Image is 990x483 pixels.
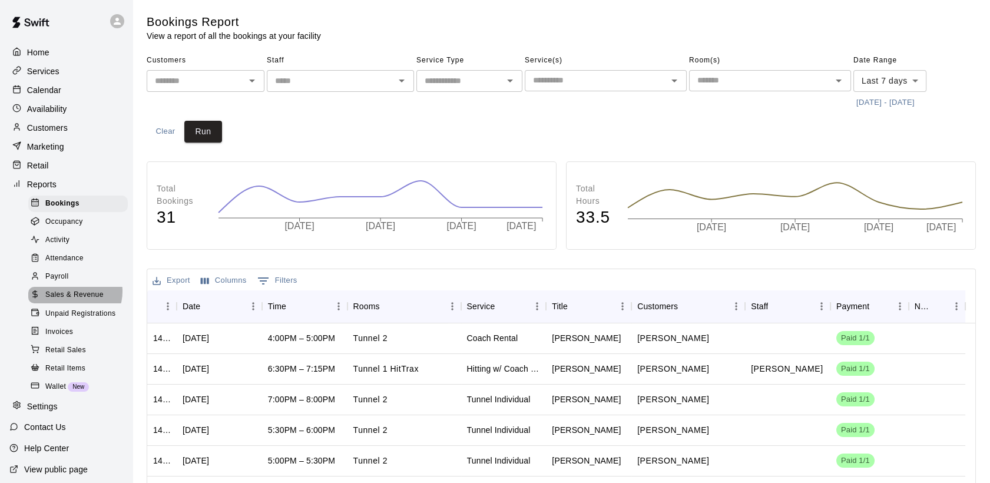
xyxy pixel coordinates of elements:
[751,363,823,375] p: Roberto Garduno
[637,393,709,406] p: Harrison Tamblyn
[28,250,128,267] div: Attendance
[28,342,128,359] div: Retail Sales
[416,51,522,70] span: Service Type
[27,160,49,171] p: Retail
[891,297,909,315] button: Menu
[153,424,171,436] div: 1421618
[183,455,209,467] div: Fri, Sep 12, 2025
[443,297,461,315] button: Menu
[27,178,57,190] p: Reports
[9,119,123,137] div: Customers
[153,298,170,315] button: Sort
[9,100,123,118] a: Availability
[45,289,104,301] span: Sales & Revenue
[28,269,128,285] div: Payroll
[45,381,66,393] span: Wallet
[28,379,128,395] div: WalletNew
[467,455,531,467] div: Tunnel Individual
[68,383,89,390] span: New
[183,424,209,436] div: Fri, Sep 12, 2025
[931,298,948,315] button: Sort
[467,290,495,323] div: Service
[27,84,61,96] p: Calendar
[9,44,123,61] a: Home
[727,297,745,315] button: Menu
[184,121,222,143] button: Run
[153,455,171,467] div: 1421617
[147,121,184,143] button: Clear
[27,141,64,153] p: Marketing
[502,72,518,89] button: Open
[869,298,886,315] button: Sort
[745,290,830,323] div: Staff
[467,332,518,344] div: Coach Rental
[461,290,547,323] div: Service
[347,290,461,323] div: Rooms
[853,70,926,92] div: Last 7 days
[836,333,875,344] span: Paid 1/1
[24,442,69,454] p: Help Center
[147,30,321,42] p: View a report of all the bookings at your facility
[177,290,262,323] div: Date
[147,14,321,30] h5: Bookings Report
[948,297,965,315] button: Menu
[9,81,123,99] a: Calendar
[637,455,709,467] p: Rico Castro
[27,122,68,134] p: Customers
[467,363,541,375] div: Hitting w/ Coach Berto
[159,297,177,315] button: Menu
[467,424,531,436] div: Tunnel Individual
[45,363,85,375] span: Retail Items
[9,157,123,174] a: Retail
[678,298,694,315] button: Sort
[915,290,932,323] div: Notes
[285,221,314,231] tspan: [DATE]
[268,424,335,436] div: 5:30PM – 6:00PM
[836,455,875,467] span: Paid 1/1
[614,297,631,315] button: Menu
[147,290,177,323] div: ID
[28,231,133,250] a: Activity
[689,51,851,70] span: Room(s)
[28,250,133,268] a: Attendance
[24,421,66,433] p: Contact Us
[28,286,133,305] a: Sales & Revenue
[268,363,335,375] div: 6:30PM – 7:15PM
[528,297,546,315] button: Menu
[836,394,875,405] span: Paid 1/1
[183,290,200,323] div: Date
[9,138,123,156] a: Marketing
[268,290,286,323] div: Time
[666,72,683,89] button: Open
[552,332,621,344] div: Brent Kurihara
[546,290,631,323] div: Title
[28,360,128,377] div: Retail Items
[853,94,918,112] button: [DATE] - [DATE]
[552,424,621,436] div: Rico Castro
[27,401,58,412] p: Settings
[631,290,745,323] div: Customers
[393,72,410,89] button: Open
[495,298,511,315] button: Sort
[353,424,388,436] p: Tunnel 2
[28,306,128,322] div: Unpaid Registrations
[853,51,956,70] span: Date Range
[576,207,615,228] h4: 33.5
[909,290,966,323] div: Notes
[697,222,726,232] tspan: [DATE]
[447,221,476,231] tspan: [DATE]
[9,176,123,193] div: Reports
[552,290,568,323] div: Title
[637,424,709,436] p: Rico Castro
[28,196,128,212] div: Bookings
[45,345,86,356] span: Retail Sales
[28,378,133,396] a: WalletNew
[45,271,68,283] span: Payroll
[157,183,206,207] p: Total Bookings
[24,464,88,475] p: View public page
[9,62,123,80] div: Services
[353,455,388,467] p: Tunnel 2
[28,341,133,359] a: Retail Sales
